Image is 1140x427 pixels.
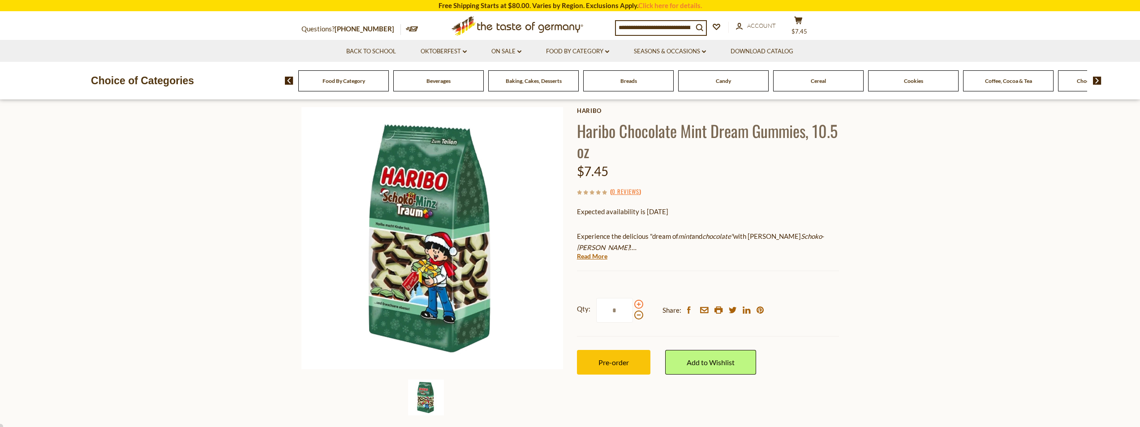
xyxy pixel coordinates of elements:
a: Baking, Cakes, Desserts [506,78,562,84]
span: ( ) [610,187,641,196]
a: Account [736,21,776,31]
a: Cereal [811,78,826,84]
font: Pre-order [598,358,629,367]
span: with [PERSON_NAME] [733,232,801,240]
em: [PERSON_NAME] [577,243,629,251]
span: and [692,232,702,240]
a: Oktoberfest [421,47,467,56]
a: Beverages [426,78,451,84]
p: Questions? [301,23,401,35]
img: Haribo Chocolate Mint Dream Gummies, 10.5 oz [301,107,564,369]
a: Cookies [904,78,923,84]
a: Seasons & Occasions [634,47,706,56]
img: next arrow [1093,77,1101,85]
button: $7.45 [785,16,812,39]
span: Share: [662,305,681,316]
span: ! [629,243,637,251]
a: Haribo [577,107,839,114]
em: chocolate" [702,232,733,240]
a: Candy [716,78,731,84]
font: Haribo [577,107,602,114]
font: Haribo Chocolate Mint Dream Gummies, 10.5 oz [577,119,838,163]
a: On Sale [491,47,521,56]
span: $7.45 [577,164,608,179]
a: Food By Category [323,78,365,84]
a: Food By Category [546,47,609,56]
a: [PHONE_NUMBER] [335,25,394,33]
a: Chocolate & Marzipan [1077,78,1130,84]
span: Experience the delicious "dream of [577,232,678,240]
img: previous arrow [285,77,293,85]
strong: Qty: [577,303,590,315]
em: Schoko [801,232,822,240]
a: Download Catalog [731,47,793,56]
a: Add to Wishlist [665,350,756,375]
a: Click here for details. [638,1,702,9]
span: Account [747,22,776,29]
a: Coffee, Cocoa & Tea [985,78,1032,84]
font: $7.45 [792,28,807,35]
input: Qty: [596,298,633,323]
img: Haribo Chocolate Mint Dream Gummies, 10.5 oz [408,380,444,415]
span: - [822,232,824,240]
em: mint [678,232,692,240]
a: Breads [620,78,637,84]
a: Back to School [346,47,396,56]
p: Expected availability is [DATE] [577,206,839,217]
button: Pre-order [577,350,650,375]
a: 0 Reviews [612,187,639,197]
a: Read More [577,252,607,261]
